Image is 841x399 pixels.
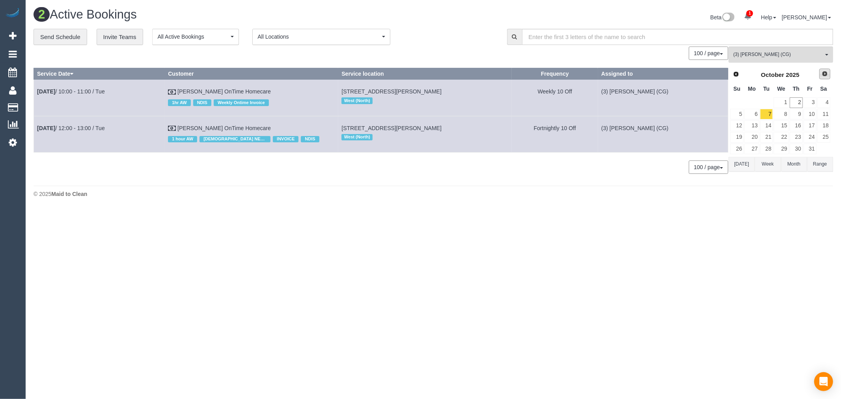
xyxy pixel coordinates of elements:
[761,14,776,21] a: Help
[341,132,508,142] div: Location
[341,88,442,95] span: [STREET_ADDRESS][PERSON_NAME]
[740,8,755,25] a: 1
[730,132,744,143] a: 19
[774,132,789,143] a: 22
[804,97,817,108] a: 3
[512,80,598,116] td: Frequency
[689,47,728,60] button: 100 / page
[790,132,803,143] a: 23
[689,160,728,174] nav: Pagination navigation
[34,7,50,22] span: 2
[37,125,55,131] b: [DATE]
[338,68,512,80] th: Service location
[820,86,827,92] span: Saturday
[301,136,319,142] span: NDIS
[522,29,834,45] input: Enter the first 3 letters of the name to search
[200,136,270,142] span: [DEMOGRAPHIC_DATA] NEEDED
[763,86,770,92] span: Tuesday
[807,157,833,172] button: Range
[819,69,830,80] a: Next
[760,109,773,119] a: 7
[341,125,442,131] span: [STREET_ADDRESS][PERSON_NAME]
[817,97,830,108] a: 4
[338,80,512,116] td: Service location
[774,144,789,154] a: 29
[257,33,380,41] span: All Locations
[37,88,105,95] a: [DATE]/ 10:00 - 11:00 / Tue
[37,88,55,95] b: [DATE]
[804,109,817,119] a: 10
[760,132,773,143] a: 21
[790,109,803,119] a: 9
[774,109,789,119] a: 8
[710,14,735,21] a: Beta
[760,120,773,131] a: 14
[168,136,197,142] span: 1 hour AW
[252,29,390,45] button: All Locations
[338,116,512,152] td: Service location
[730,144,744,154] a: 26
[761,71,784,78] span: October
[744,132,759,143] a: 20
[817,132,830,143] a: 25
[193,99,211,106] span: NDIS
[804,120,817,131] a: 17
[807,86,813,92] span: Friday
[214,99,269,106] span: Weekly Ontime Invoice
[729,157,755,172] button: [DATE]
[34,80,165,116] td: Schedule date
[782,14,831,21] a: [PERSON_NAME]
[512,116,598,152] td: Frequency
[733,86,740,92] span: Sunday
[165,80,338,116] td: Customer
[804,132,817,143] a: 24
[689,160,728,174] button: 100 / page
[822,71,828,77] span: Next
[817,109,830,119] a: 11
[341,134,373,140] span: West (North)
[689,47,728,60] nav: Pagination navigation
[730,120,744,131] a: 12
[37,125,105,131] a: [DATE]/ 12:00 - 13:00 / Tue
[774,120,789,131] a: 15
[34,8,427,21] h1: Active Bookings
[5,8,21,19] img: Automaid Logo
[755,157,781,172] button: Week
[598,80,728,116] td: Assigned to
[744,120,759,131] a: 13
[729,47,833,59] ol: All Teams
[168,89,176,95] i: Check Payment
[774,97,789,108] a: 1
[793,86,800,92] span: Thursday
[729,47,833,63] button: (3) [PERSON_NAME] (CG)
[152,29,239,45] button: All Active Bookings
[34,116,165,152] td: Schedule date
[34,68,165,80] th: Service Date
[817,120,830,131] a: 18
[786,71,799,78] span: 2025
[598,116,728,152] td: Assigned to
[733,71,739,77] span: Prev
[273,136,298,142] span: INVOICE
[814,372,833,391] div: Open Intercom Messenger
[790,120,803,131] a: 16
[598,68,728,80] th: Assigned to
[165,68,338,80] th: Customer
[341,95,508,106] div: Location
[781,157,807,172] button: Month
[97,29,143,45] a: Invite Teams
[744,109,759,119] a: 6
[34,190,833,198] div: © 2025
[746,10,753,17] span: 1
[733,51,823,58] span: (3) [PERSON_NAME] (CG)
[34,29,87,45] a: Send Schedule
[730,109,744,119] a: 5
[748,86,756,92] span: Monday
[165,116,338,152] td: Customer
[177,125,271,131] a: [PERSON_NAME] OnTime Homecare
[341,97,373,104] span: West (North)
[512,68,598,80] th: Frequency
[731,69,742,80] a: Prev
